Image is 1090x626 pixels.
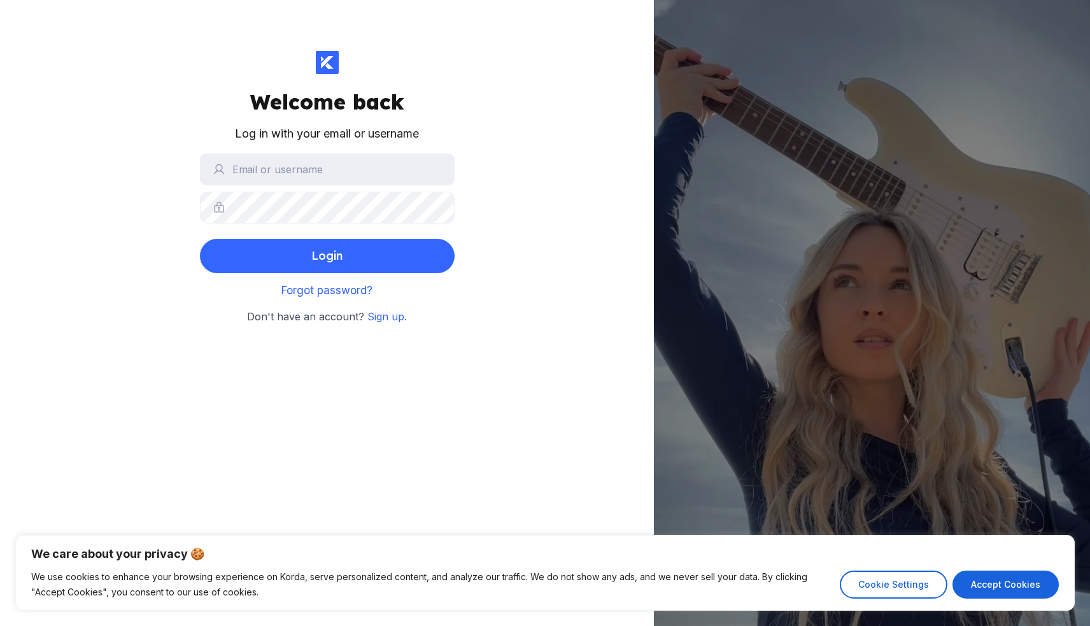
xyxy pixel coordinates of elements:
[247,309,407,325] small: Don't have an account? .
[31,569,830,600] p: We use cookies to enhance your browsing experience on Korda, serve personalized content, and anal...
[200,153,455,185] input: Email or username
[311,243,343,269] div: Login
[250,89,404,115] div: Welcome back
[840,571,947,599] button: Cookie Settings
[200,239,455,273] button: Login
[952,571,1059,599] button: Accept Cookies
[235,125,419,143] div: Log in with your email or username
[31,546,1059,562] p: We care about your privacy 🍪
[367,310,404,323] a: Sign up
[281,284,372,297] a: Forgot password?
